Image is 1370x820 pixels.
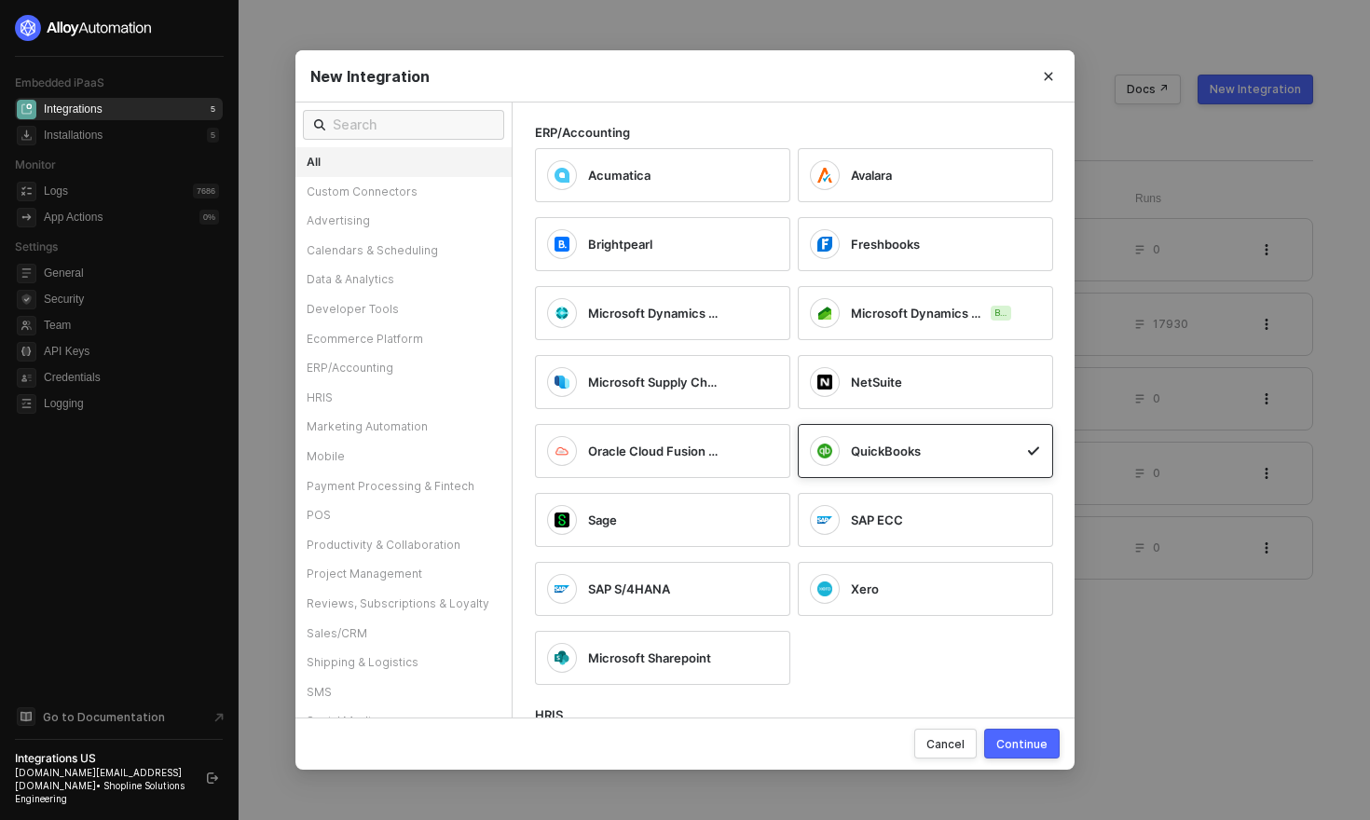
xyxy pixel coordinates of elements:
[295,177,512,207] div: Custom Connectors
[996,736,1048,752] div: Continue
[914,729,977,758] button: Cancel
[555,375,569,389] img: icon
[295,442,512,471] div: Mobile
[310,67,1060,87] div: New Integration
[817,237,832,252] img: icon
[295,383,512,413] div: HRIS
[1026,444,1041,458] span: icon-checkmark
[295,236,512,266] div: Calendars & Scheduling
[555,306,569,321] img: icon
[926,736,965,752] div: Cancel
[295,294,512,324] div: Developer Tools
[588,649,711,666] span: Microsoft Sharepoint
[295,648,512,677] div: Shipping & Logistics
[817,581,832,596] img: icon
[555,168,569,183] img: icon
[314,117,325,132] span: icon-search
[535,125,1075,141] div: ERP/Accounting
[851,374,902,390] span: NetSuite
[991,306,1011,321] span: Beta
[588,305,720,321] span: Microsoft Dynamics Business Central
[851,443,921,459] span: QuickBooks
[295,706,512,736] div: Social Media
[588,236,652,253] span: Brightpearl
[295,589,512,619] div: Reviews, Subscriptions & Loyalty
[555,237,569,252] img: icon
[1022,50,1075,102] button: Close
[295,206,512,236] div: Advertising
[851,236,920,253] span: Freshbooks
[588,374,720,390] span: Microsoft Supply Chain Management
[984,729,1060,758] button: Continue
[295,677,512,707] div: SMS
[295,471,512,501] div: Payment Processing & Fintech
[295,265,512,294] div: Data & Analytics
[555,512,569,527] img: icon
[588,512,617,528] span: Sage
[588,443,720,459] span: Oracle Cloud Fusion Financials
[295,324,512,354] div: Ecommerce Platform
[295,500,512,530] div: POS
[817,375,832,389] img: icon
[588,581,670,597] span: SAP S/4HANA
[588,167,651,184] span: Acumatica
[535,707,1075,723] div: HRIS
[555,581,569,596] img: icon
[295,619,512,649] div: Sales/CRM
[295,147,512,177] div: All
[817,306,832,321] img: icon
[295,530,512,560] div: Productivity & Collaboration
[817,444,832,458] img: icon
[817,512,832,527] img: icon
[851,305,983,321] span: Microsoft Dynamics 365 Finance
[851,512,903,528] span: SAP ECC
[295,412,512,442] div: Marketing Automation
[851,581,879,597] span: Xero
[555,446,569,456] img: icon
[295,559,512,589] div: Project Management
[555,650,569,665] img: icon
[333,115,493,135] input: Search
[295,353,512,383] div: ERP/Accounting
[851,167,892,184] span: Avalara
[817,168,832,183] img: icon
